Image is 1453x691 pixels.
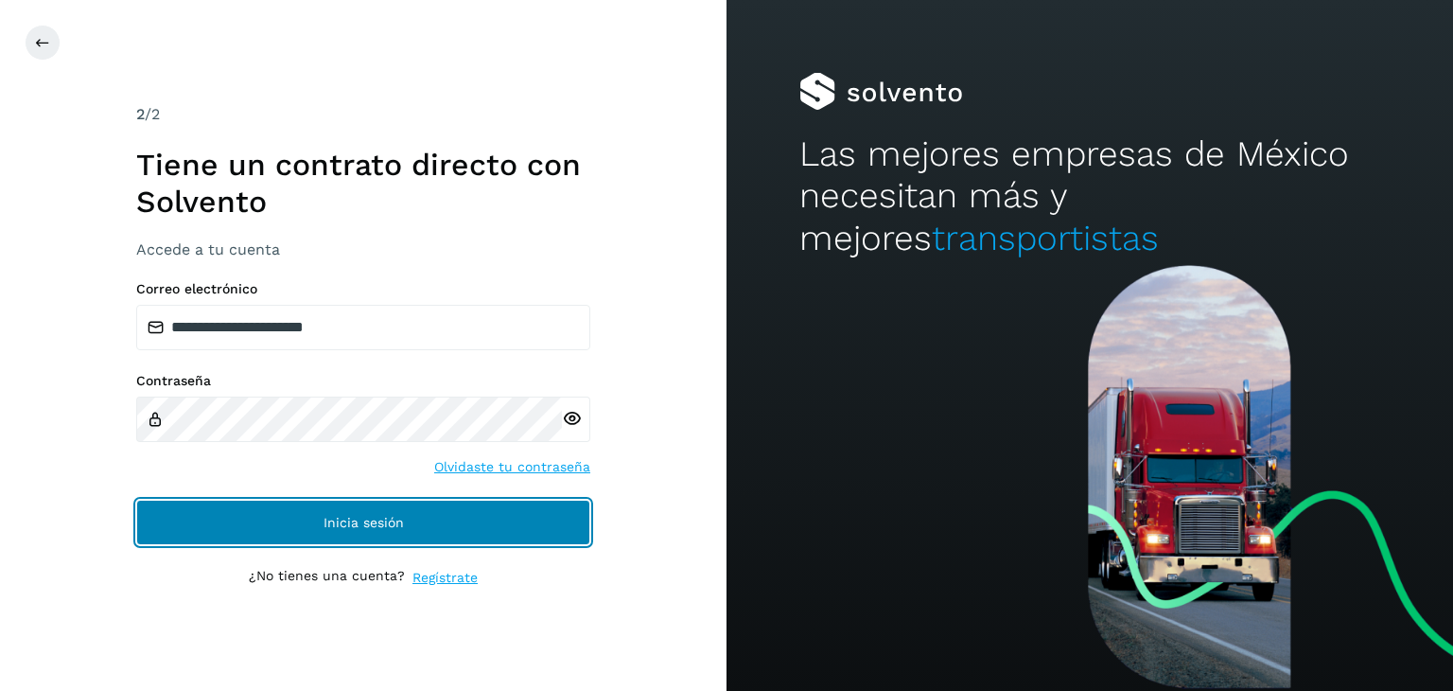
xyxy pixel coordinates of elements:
[136,103,590,126] div: /2
[249,568,405,588] p: ¿No tienes una cuenta?
[136,500,590,545] button: Inicia sesión
[412,568,478,588] a: Regístrate
[136,281,590,297] label: Correo electrónico
[932,218,1159,258] span: transportistas
[136,240,590,258] h3: Accede a tu cuenta
[136,147,590,220] h1: Tiene un contrato directo con Solvento
[136,373,590,389] label: Contraseña
[799,133,1380,259] h2: Las mejores empresas de México necesitan más y mejores
[324,516,404,529] span: Inicia sesión
[136,105,145,123] span: 2
[434,457,590,477] a: Olvidaste tu contraseña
